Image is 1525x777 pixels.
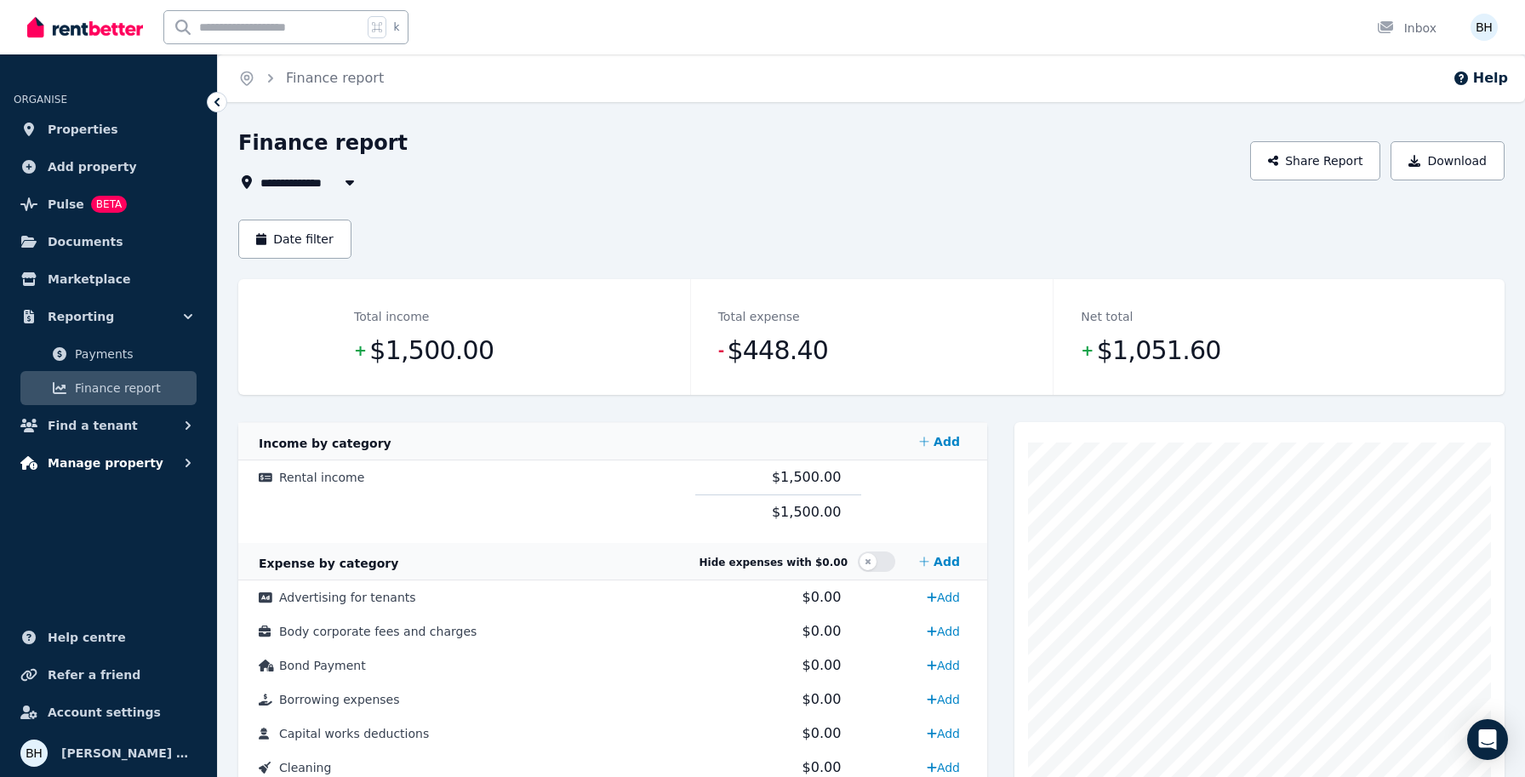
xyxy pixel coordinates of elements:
a: Marketplace [14,262,203,296]
button: Find a tenant [14,408,203,443]
div: Open Intercom Messenger [1467,719,1508,760]
span: BETA [91,196,127,213]
span: Properties [48,119,118,140]
span: Reporting [48,306,114,327]
img: Bradley Hulm & Maria Hulm [1471,14,1498,41]
img: Bradley Hulm & Maria Hulm [20,740,48,767]
a: PulseBETA [14,187,203,221]
img: RentBetter [27,14,143,40]
span: [PERSON_NAME] & [PERSON_NAME] [61,743,197,763]
span: k [393,20,399,34]
span: Refer a friend [48,665,140,685]
span: Documents [48,231,123,252]
span: Marketplace [48,269,130,289]
a: Add property [14,150,203,184]
a: Properties [14,112,203,146]
span: Pulse [48,194,84,214]
span: Manage property [48,453,163,473]
button: Manage property [14,446,203,480]
span: Add property [48,157,137,177]
a: Help centre [14,620,203,654]
div: Inbox [1377,20,1436,37]
a: Documents [14,225,203,259]
span: Find a tenant [48,415,138,436]
span: Payments [75,344,190,364]
a: Account settings [14,695,203,729]
a: Refer a friend [14,658,203,692]
span: Help centre [48,627,126,648]
span: Finance report [75,378,190,398]
button: Reporting [14,300,203,334]
span: ORGANISE [14,94,67,106]
span: Account settings [48,702,161,723]
a: Payments [20,337,197,371]
a: Finance report [20,371,197,405]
